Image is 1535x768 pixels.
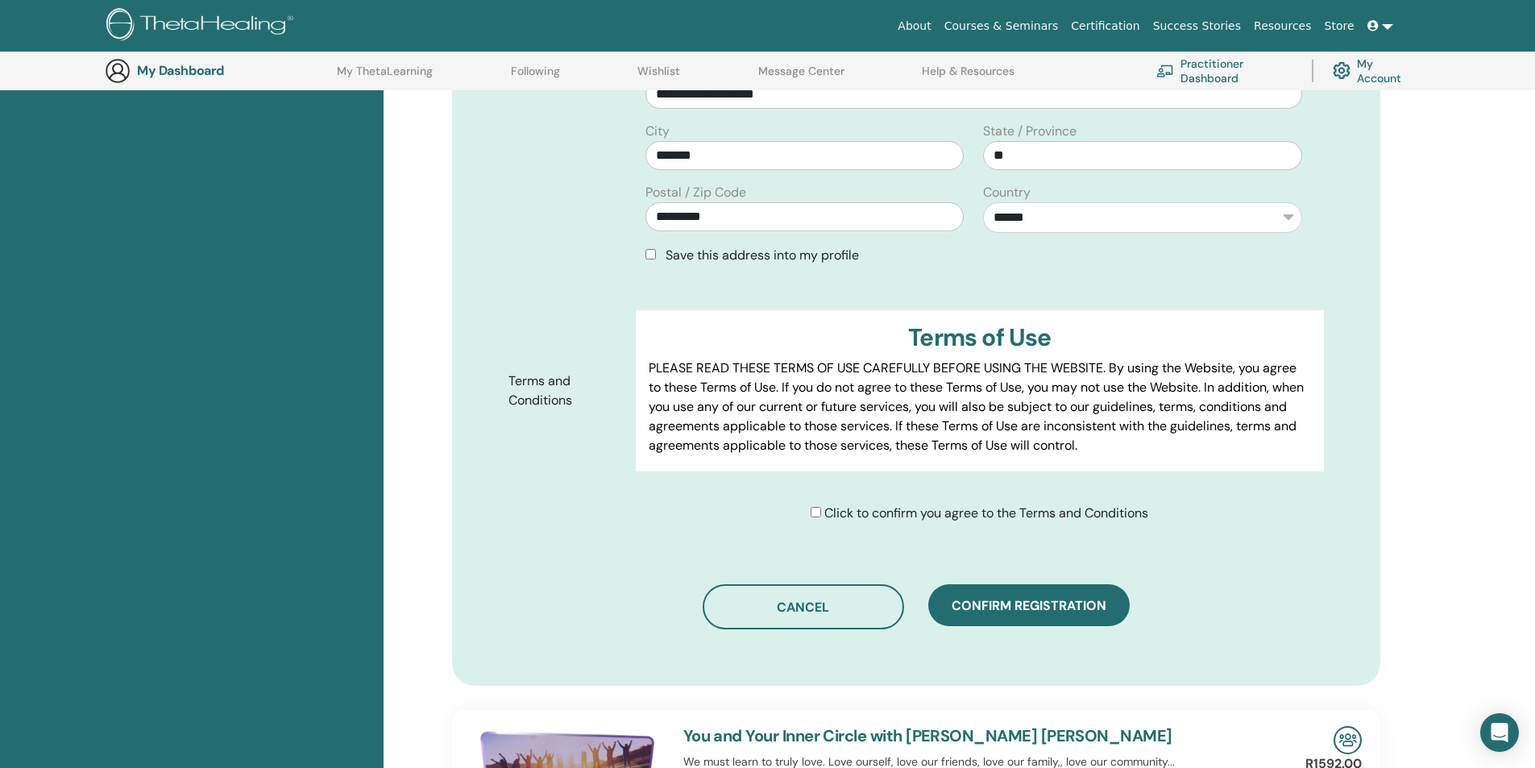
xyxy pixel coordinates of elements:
[824,504,1148,521] span: Click to confirm you agree to the Terms and Conditions
[928,584,1130,626] button: Confirm registration
[1156,64,1174,77] img: chalkboard-teacher.svg
[105,58,131,84] img: generic-user-icon.jpg
[645,183,746,202] label: Postal / Zip Code
[137,63,298,78] h3: My Dashboard
[1247,11,1318,41] a: Resources
[1318,11,1361,41] a: Store
[983,122,1077,141] label: State / Province
[1333,53,1414,89] a: My Account
[496,366,637,416] label: Terms and Conditions
[1334,726,1362,754] img: In-Person Seminar
[703,584,904,629] button: Cancel
[106,8,299,44] img: logo.png
[983,183,1031,202] label: Country
[649,323,1310,352] h3: Terms of Use
[922,64,1014,90] a: Help & Resources
[1147,11,1247,41] a: Success Stories
[758,64,844,90] a: Message Center
[1064,11,1146,41] a: Certification
[683,725,1172,746] a: You and Your Inner Circle with [PERSON_NAME] [PERSON_NAME]
[891,11,937,41] a: About
[1156,53,1292,89] a: Practitioner Dashboard
[649,359,1310,455] p: PLEASE READ THESE TERMS OF USE CAREFULLY BEFORE USING THE WEBSITE. By using the Website, you agre...
[952,597,1106,614] span: Confirm registration
[337,64,433,90] a: My ThetaLearning
[938,11,1065,41] a: Courses & Seminars
[777,599,829,616] span: Cancel
[666,247,859,264] span: Save this address into my profile
[1480,713,1519,752] div: Open Intercom Messenger
[511,64,560,90] a: Following
[1333,58,1350,83] img: cog.svg
[649,468,1310,700] p: Lor IpsumDolorsi.ame Cons adipisci elits do eiusm tem incid, utl etdol, magnaali eni adminimve qu...
[645,122,670,141] label: City
[637,64,680,90] a: Wishlist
